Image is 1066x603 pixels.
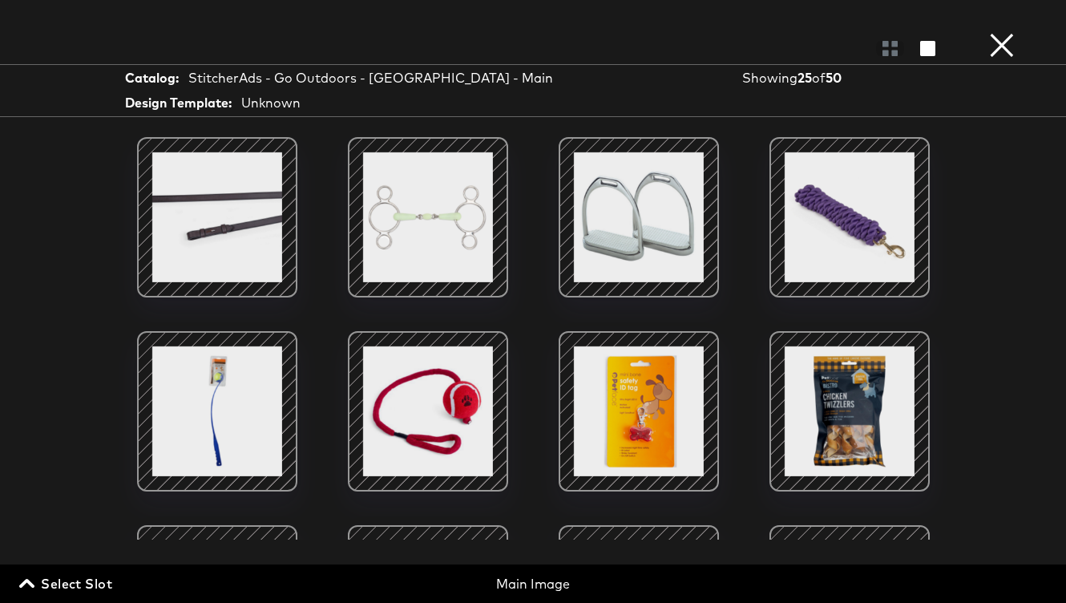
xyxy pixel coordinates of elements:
[826,70,842,86] strong: 50
[22,573,112,595] span: Select Slot
[241,94,301,112] div: Unknown
[125,69,179,87] strong: Catalog:
[365,575,701,593] div: Main Image
[797,70,812,86] strong: 25
[742,69,914,87] div: Showing of
[188,69,553,87] div: StitcherAds - Go Outdoors - [GEOGRAPHIC_DATA] - Main
[125,94,232,112] strong: Design Template:
[16,573,119,595] button: Select Slot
